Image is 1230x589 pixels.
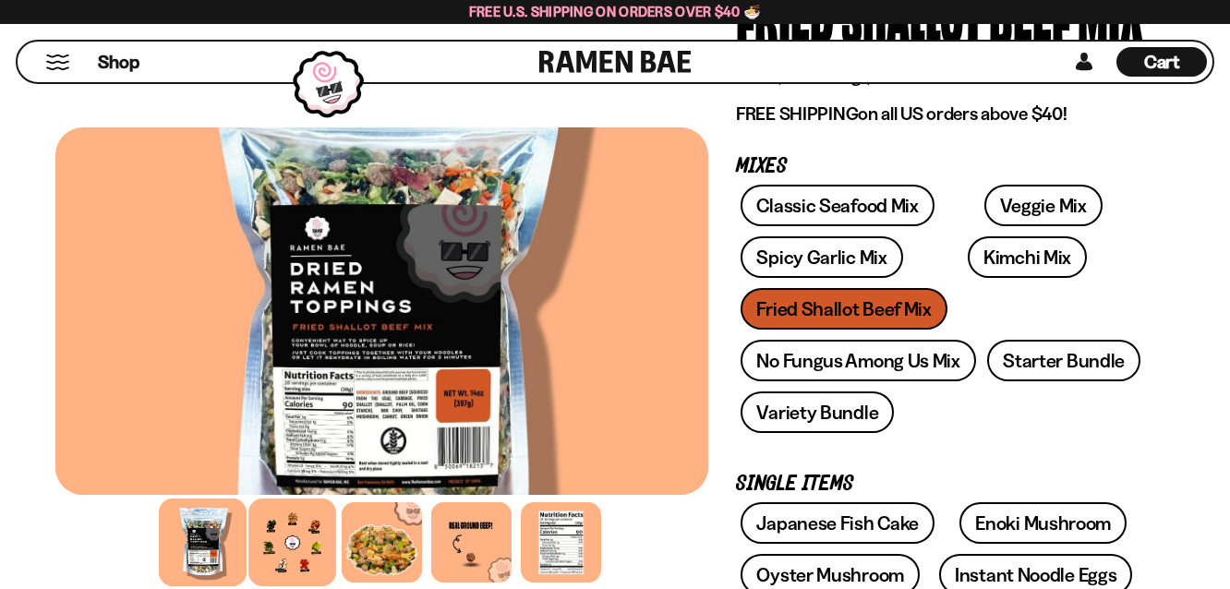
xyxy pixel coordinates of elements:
strong: FREE SHIPPING [736,102,858,125]
p: on all US orders above $40! [736,102,1147,126]
a: Classic Seafood Mix [741,185,934,226]
button: Mobile Menu Trigger [45,54,70,70]
div: Cart [1116,42,1207,82]
p: Single Items [736,475,1147,493]
a: Variety Bundle [741,391,894,433]
a: Spicy Garlic Mix [741,236,902,278]
a: No Fungus Among Us Mix [741,340,975,381]
span: Cart [1144,51,1180,73]
span: Free U.S. Shipping on Orders over $40 🍜 [469,3,762,20]
a: Japanese Fish Cake [741,502,935,544]
a: Enoki Mushroom [959,502,1127,544]
a: Starter Bundle [987,340,1140,381]
span: Shop [98,50,139,75]
a: Kimchi Mix [968,236,1087,278]
a: Shop [98,47,139,77]
p: Mixes [736,158,1147,175]
a: Veggie Mix [984,185,1103,226]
